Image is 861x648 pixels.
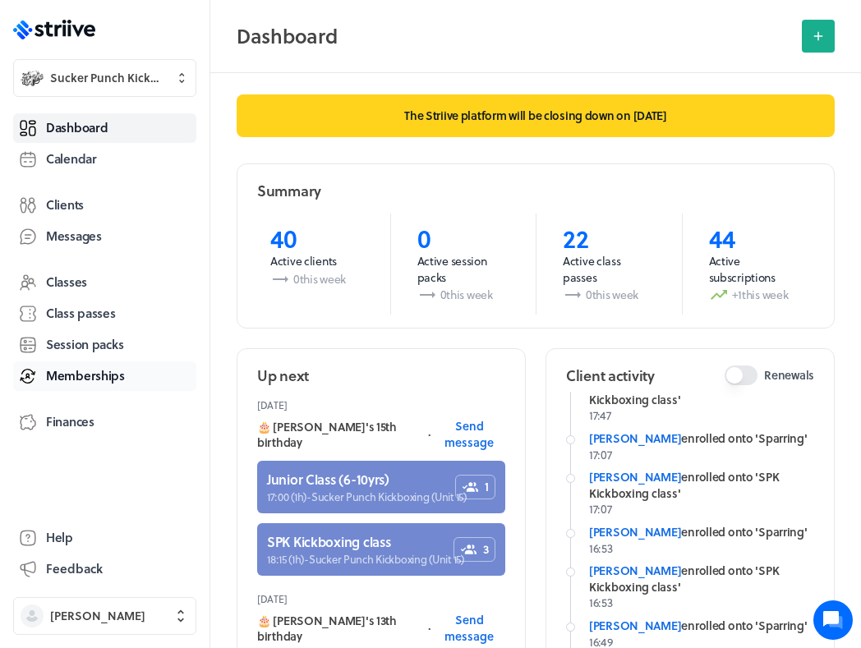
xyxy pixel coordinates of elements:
[566,365,655,386] h2: Client activity
[46,560,103,577] span: Feedback
[589,501,814,517] p: 17:07
[589,375,814,407] div: enrolled onto 'SPK Kickboxing class'
[589,595,814,611] p: 16:53
[589,562,681,579] a: [PERSON_NAME]
[428,426,430,443] span: ·
[237,20,792,53] h2: Dashboard
[589,523,681,540] a: [PERSON_NAME]
[813,600,853,640] iframe: gist-messenger-bubble-iframe
[46,529,73,546] span: Help
[485,479,489,495] span: 1
[13,361,196,391] a: Memberships
[13,523,196,553] a: Help
[589,447,814,463] p: 17:07
[589,430,681,447] a: [PERSON_NAME]
[50,608,145,624] span: [PERSON_NAME]
[563,285,656,305] p: 0 this week
[257,392,505,418] header: [DATE]
[13,59,196,97] button: Sucker Punch KickboxingSucker Punch Kickboxing
[589,469,814,501] div: enrolled onto 'SPK Kickboxing class'
[589,430,814,447] div: enrolled onto 'Sparring'
[257,418,505,451] div: 🎂 [PERSON_NAME]'s 15th birthday
[725,365,757,385] button: Renewals
[25,80,304,106] h1: Hi [PERSON_NAME]
[13,145,196,174] a: Calendar
[13,113,196,143] a: Dashboard
[22,255,306,275] p: Find an answer quickly
[13,407,196,437] a: Finances
[563,223,656,253] p: 22
[13,222,196,251] a: Messages
[589,524,814,540] div: enrolled onto 'Sparring'
[589,540,814,557] p: 16:53
[46,367,125,384] span: Memberships
[589,468,681,485] a: [PERSON_NAME]
[46,305,116,322] span: Class passes
[257,612,505,645] div: 🎂 [PERSON_NAME]'s 13th birthday
[25,191,303,224] button: New conversation
[417,253,510,285] p: Active session packs
[270,223,364,253] p: 40
[682,214,828,315] a: 44Active subscriptions+1this week
[428,620,430,637] span: ·
[433,418,505,451] button: Send message
[25,109,304,162] h2: We're here to help. Ask us anything!
[589,618,814,634] div: enrolled onto 'Sparring'
[46,119,108,136] span: Dashboard
[257,586,505,612] header: [DATE]
[270,269,364,289] p: 0 this week
[50,70,165,86] span: Sucker Punch Kickboxing
[417,223,510,253] p: 0
[13,191,196,220] a: Clients
[13,299,196,329] a: Class passes
[106,201,197,214] span: New conversation
[46,273,87,291] span: Classes
[257,181,321,201] h2: Summary
[13,597,196,635] button: [PERSON_NAME]
[589,617,681,634] a: [PERSON_NAME]
[589,407,814,424] p: 17:47
[13,330,196,360] a: Session packs
[237,94,835,137] p: The Striive platform will be closing down on [DATE]
[46,196,84,214] span: Clients
[563,253,656,285] p: Active class passes
[536,214,682,315] a: 22Active class passes0this week
[48,283,293,315] input: Search articles
[709,223,802,253] p: 44
[483,541,489,558] span: 3
[46,336,123,353] span: Session packs
[764,367,814,384] span: Renewals
[433,612,505,645] button: Send message
[46,150,97,168] span: Calendar
[709,285,802,305] p: +1 this week
[13,268,196,297] a: Classes
[709,253,802,285] p: Active subscriptions
[21,67,44,90] img: Sucker Punch Kickboxing
[589,563,814,595] div: enrolled onto 'SPK Kickboxing class'
[417,285,510,305] p: 0 this week
[257,365,309,386] h2: Up next
[46,227,102,245] span: Messages
[46,413,94,430] span: Finances
[13,554,196,584] button: Feedback
[270,253,364,269] p: Active clients
[390,214,536,315] a: 0Active session packs0this week
[244,214,390,315] a: 40Active clients0this week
